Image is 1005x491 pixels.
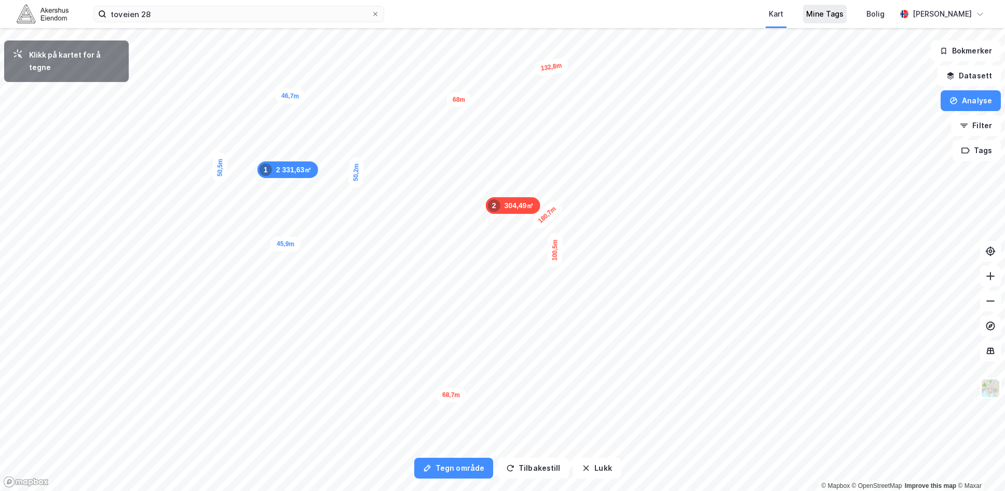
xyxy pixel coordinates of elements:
[769,8,783,20] div: Kart
[414,458,493,479] button: Tegn område
[821,482,850,489] a: Mapbox
[806,8,844,20] div: Mine Tags
[931,40,1001,61] button: Bokmerker
[852,482,902,489] a: OpenStreetMap
[953,441,1005,491] iframe: Chat Widget
[486,197,540,214] div: Map marker
[953,441,1005,491] div: Kontrollprogram for chat
[270,236,301,252] div: Map marker
[29,49,120,74] div: Klikk på kartet for å tegne
[951,115,1001,136] button: Filter
[488,199,500,212] div: 2
[212,153,227,183] div: Map marker
[905,482,956,489] a: Improve this map
[547,233,562,267] div: Map marker
[17,5,69,23] img: akershus-eiendom-logo.9091f326c980b4bce74ccdd9f866810c.svg
[260,163,272,176] div: 1
[275,88,305,104] div: Map marker
[530,198,565,231] div: Map marker
[3,476,49,488] a: Mapbox homepage
[941,90,1001,111] button: Analyse
[348,157,364,187] div: Map marker
[573,458,620,479] button: Lukk
[866,8,885,20] div: Bolig
[938,65,1001,86] button: Datasett
[106,6,371,22] input: Søk på adresse, matrikkel, gårdeiere, leietakere eller personer
[497,458,569,479] button: Tilbakestill
[953,140,1001,161] button: Tags
[981,378,1000,398] img: Z
[257,161,318,178] div: Map marker
[436,387,467,402] div: Map marker
[913,8,972,20] div: [PERSON_NAME]
[534,57,569,77] div: Map marker
[446,92,472,107] div: Map marker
